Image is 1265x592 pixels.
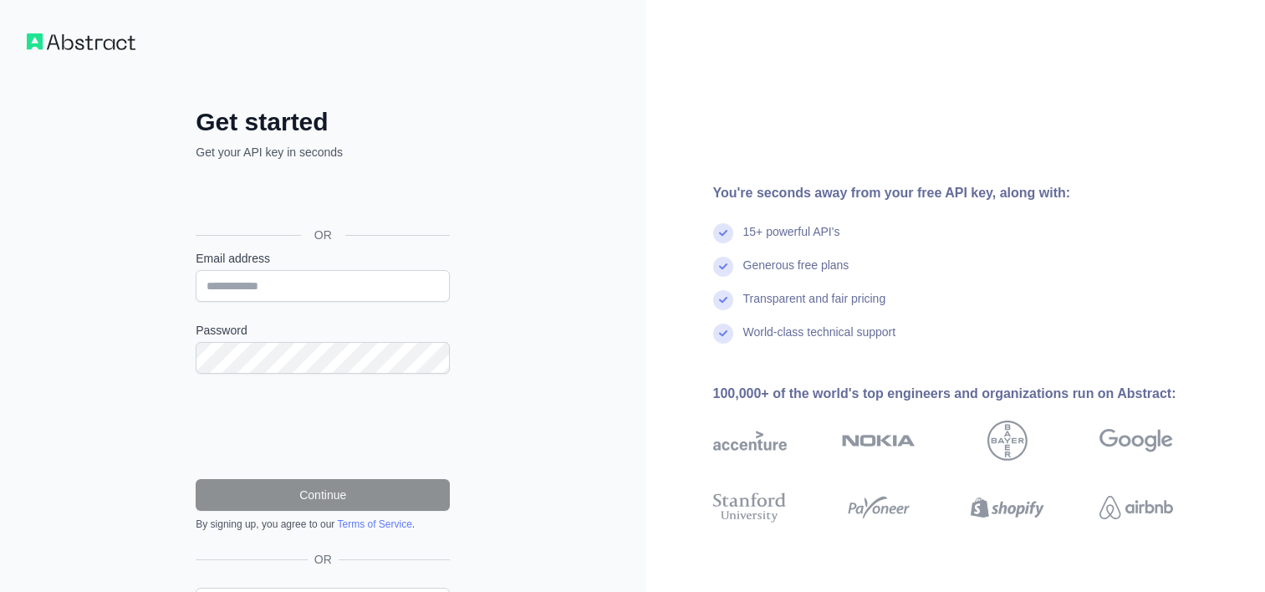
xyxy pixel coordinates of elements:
[27,33,135,50] img: Workflow
[196,322,450,339] label: Password
[308,551,339,568] span: OR
[196,394,450,459] iframe: reCAPTCHA
[842,421,916,461] img: nokia
[713,421,787,461] img: accenture
[713,324,733,344] img: check mark
[196,479,450,511] button: Continue
[713,257,733,277] img: check mark
[713,290,733,310] img: check mark
[196,518,450,531] div: By signing up, you agree to our .
[301,227,345,243] span: OR
[743,290,886,324] div: Transparent and fair pricing
[743,257,849,290] div: Generous free plans
[987,421,1028,461] img: bayer
[713,223,733,243] img: check mark
[337,518,411,530] a: Terms of Service
[196,107,450,137] h2: Get started
[196,144,450,161] p: Get your API key in seconds
[1099,421,1173,461] img: google
[743,223,840,257] div: 15+ powerful API's
[713,489,787,526] img: stanford university
[196,250,450,267] label: Email address
[187,179,455,216] iframe: Sign in with Google Button
[743,324,896,357] div: World-class technical support
[713,183,1227,203] div: You're seconds away from your free API key, along with:
[713,384,1227,404] div: 100,000+ of the world's top engineers and organizations run on Abstract:
[971,489,1044,526] img: shopify
[842,489,916,526] img: payoneer
[1099,489,1173,526] img: airbnb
